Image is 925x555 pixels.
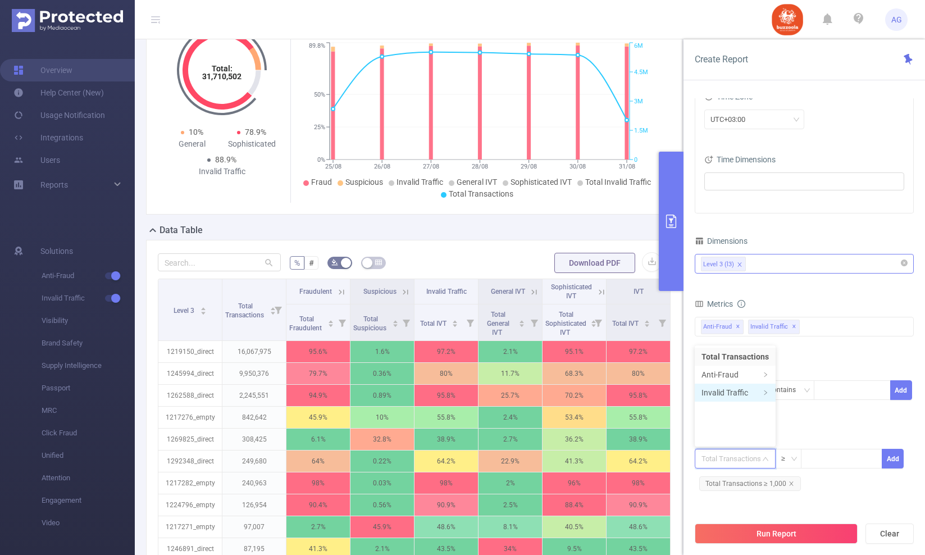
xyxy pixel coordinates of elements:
[736,320,740,334] span: ✕
[737,262,742,269] i: icon: close
[748,320,800,334] span: Invalid Traffic
[331,259,338,266] i: icon: bg-colors
[286,494,350,516] p: 90.4%
[452,319,458,322] i: icon: caret-up
[200,310,206,313] i: icon: caret-down
[374,163,390,170] tspan: 26/08
[13,104,105,126] a: Usage Notification
[545,311,586,336] span: Total Sophisticated IVT
[286,407,350,428] p: 45.9%
[158,472,222,494] p: 1217282_empty
[634,69,648,76] tspan: 4.5M
[392,319,398,322] i: icon: caret-up
[40,174,68,196] a: Reports
[174,307,196,315] span: Level 3
[398,304,414,340] i: Filter menu
[309,43,325,50] tspan: 89.8%
[40,240,73,262] span: Solutions
[325,163,341,170] tspan: 25/08
[644,319,650,325] div: Sort
[695,236,748,245] span: Dimensions
[644,319,650,322] i: icon: caret-up
[299,288,332,295] span: Fraudulent
[42,265,135,287] span: Anti-Fraud
[414,494,478,516] p: 90.9%
[158,494,222,516] p: 1224796_empty
[543,341,606,362] p: 95.1%
[350,472,414,494] p: 0.03%
[590,304,606,340] i: Filter menu
[695,54,748,65] span: Create Report
[222,429,286,450] p: 308,425
[202,72,241,81] tspan: 31,710,502
[699,476,801,491] span: Total Transactions ≥ 1,000
[286,516,350,538] p: 2.7%
[511,178,572,186] span: Sophisticated IVT
[519,319,525,322] i: icon: caret-up
[286,385,350,406] p: 94.9%
[286,363,350,384] p: 79.7%
[42,332,135,354] span: Brand Safety
[294,258,300,267] span: %
[245,128,266,137] span: 78.9%
[222,385,286,406] p: 2,245,551
[479,341,542,362] p: 2.1%
[607,429,670,450] p: 38.9%
[607,341,670,362] p: 97.2%
[414,341,478,362] p: 97.2%
[634,127,648,134] tspan: 1.5M
[13,149,60,171] a: Users
[634,288,644,295] span: IVT
[286,472,350,494] p: 98%
[327,319,334,325] div: Sort
[309,258,314,267] span: #
[695,299,733,308] span: Metrics
[612,320,640,327] span: Total IVT
[479,516,542,538] p: 8.1%
[701,320,744,334] span: Anti-Fraud
[222,407,286,428] p: 842,642
[397,178,443,186] span: Invalid Traffic
[270,306,276,312] div: Sort
[286,429,350,450] p: 6.1%
[42,354,135,377] span: Supply Intelligence
[865,524,914,544] button: Clear
[479,494,542,516] p: 2.5%
[423,163,439,170] tspan: 27/08
[158,451,222,472] p: 1292348_direct
[695,524,858,544] button: Run Report
[350,407,414,428] p: 10%
[350,429,414,450] p: 32.8%
[695,366,776,384] li: Anti-Fraud
[543,451,606,472] p: 41.3%
[192,166,252,178] div: Invalid Traffic
[607,407,670,428] p: 55.8%
[789,481,794,486] i: icon: close
[317,156,325,163] tspan: 0%
[543,385,606,406] p: 70.2%
[327,322,334,326] i: icon: caret-down
[13,59,72,81] a: Overview
[334,304,350,340] i: Filter menu
[554,253,635,273] button: Download PDF
[225,302,266,319] span: Total Transactions
[704,155,776,164] span: Time Dimensions
[222,451,286,472] p: 249,680
[763,390,768,395] i: icon: right
[607,451,670,472] p: 64.2%
[426,288,467,295] span: Invalid Traffic
[737,300,745,308] i: icon: info-circle
[414,451,478,472] p: 64.2%
[350,363,414,384] p: 0.36%
[345,178,383,186] span: Suspicious
[158,363,222,384] p: 1245994_direct
[414,385,478,406] p: 95.8%
[414,407,478,428] p: 55.8%
[543,429,606,450] p: 36.2%
[42,377,135,399] span: Passport
[479,385,542,406] p: 25.7%
[158,516,222,538] p: 1217271_empty
[350,385,414,406] p: 0.89%
[212,64,233,73] tspan: Total:
[42,489,135,512] span: Engagement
